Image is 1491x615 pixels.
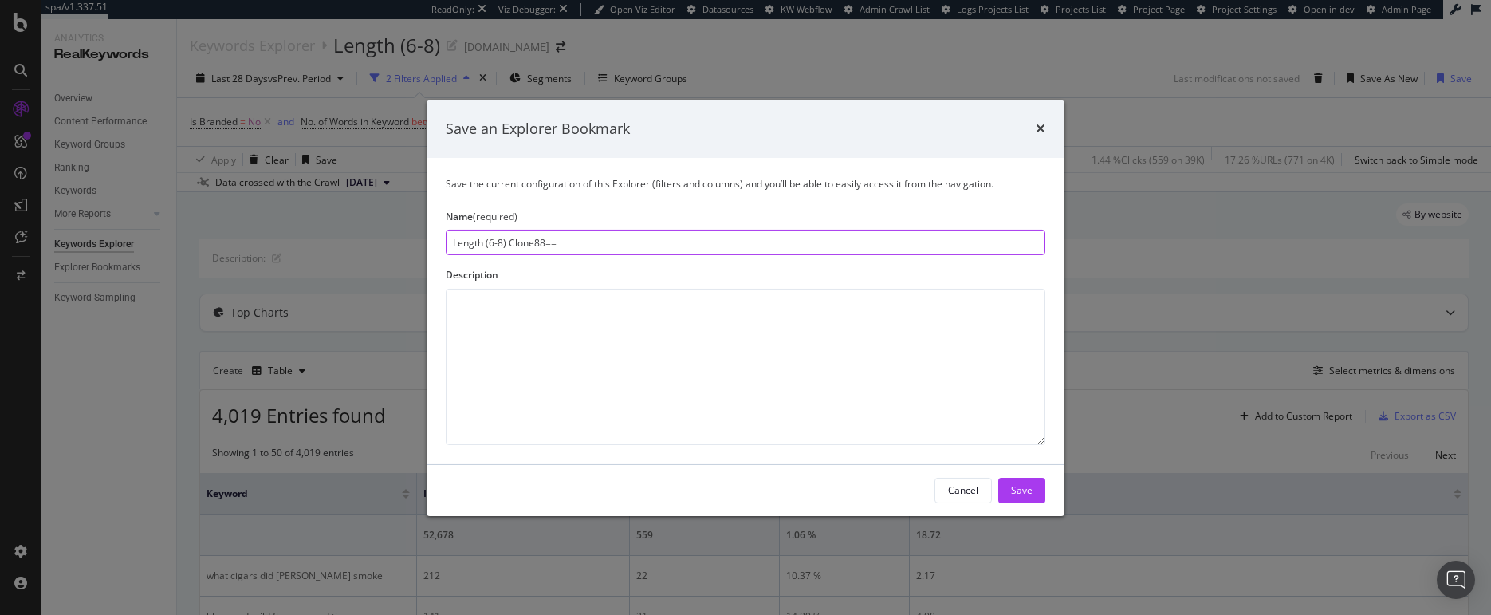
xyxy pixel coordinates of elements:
button: Cancel [934,478,992,503]
div: modal [427,99,1064,515]
div: Save the current configuration of this Explorer (filters and columns) and you’ll be able to easil... [446,177,1045,191]
div: Cancel [948,483,978,497]
div: times [1036,118,1045,139]
div: Description [446,268,1045,282]
span: Name [446,210,473,223]
div: Open Intercom Messenger [1437,561,1475,599]
input: Enter a name [446,230,1045,255]
button: Save [998,478,1045,503]
span: (required) [473,210,517,223]
div: Save an Explorer Bookmark [446,118,630,139]
div: Save [1011,483,1033,497]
